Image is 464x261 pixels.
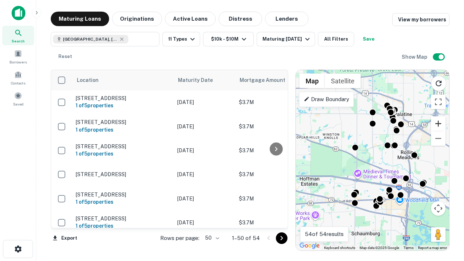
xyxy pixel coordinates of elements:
button: Maturing [DATE] [257,32,315,46]
span: [GEOGRAPHIC_DATA], [GEOGRAPHIC_DATA] [63,36,117,42]
p: 54 of 54 results [305,230,344,239]
a: Saved [2,89,34,108]
a: Contacts [2,68,34,87]
p: [STREET_ADDRESS] [76,171,170,178]
h6: 1 of 5 properties [76,150,170,158]
img: capitalize-icon.png [12,6,25,20]
button: Save your search to get updates of matches that match your search criteria. [357,32,380,46]
h6: 1 of 5 properties [76,198,170,206]
button: 11 Types [162,32,200,46]
button: Keyboard shortcuts [324,245,355,250]
button: Zoom out [431,131,446,146]
th: Maturity Date [174,70,235,90]
div: 50 [202,233,220,243]
button: Reset [54,49,77,64]
p: [STREET_ADDRESS] [76,191,170,198]
p: Draw Boundary [304,95,349,104]
p: [STREET_ADDRESS] [76,95,170,101]
button: Maturing Loans [51,12,109,26]
button: $10k - $10M [203,32,254,46]
span: Mortgage Amount [240,76,295,84]
div: Maturing [DATE] [262,35,312,43]
a: Report a map error [418,246,447,250]
h6: 1 of 5 properties [76,101,170,109]
p: $3.7M [239,219,311,227]
p: [DATE] [177,123,232,130]
button: Originations [112,12,162,26]
a: Borrowers [2,47,34,66]
a: View my borrowers [392,13,449,26]
h6: 1 of 5 properties [76,126,170,134]
p: [STREET_ADDRESS] [76,119,170,125]
button: Show street map [299,74,325,88]
p: [DATE] [177,195,232,203]
iframe: Chat Widget [428,180,464,215]
h6: Show Map [402,53,428,61]
span: Borrowers [9,59,27,65]
p: [DATE] [177,146,232,154]
button: Show satellite imagery [325,74,361,88]
div: 0 0 [296,70,449,250]
button: Lenders [265,12,308,26]
p: $3.7M [239,146,311,154]
a: Terms (opens in new tab) [403,246,414,250]
img: Google [298,241,322,250]
p: $3.7M [239,123,311,130]
button: Export [51,233,79,244]
p: [DATE] [177,219,232,227]
span: Map data ©2025 Google [360,246,399,250]
p: 1–50 of 54 [232,234,260,243]
span: Contacts [11,80,25,86]
span: Search [12,38,25,44]
p: [DATE] [177,98,232,106]
button: Toggle fullscreen view [431,95,446,109]
p: [STREET_ADDRESS] [76,215,170,222]
th: Mortgage Amount [235,70,315,90]
span: Maturity Date [178,76,222,84]
p: [DATE] [177,170,232,178]
p: $3.7M [239,170,311,178]
span: Saved [13,101,24,107]
button: All Filters [318,32,354,46]
button: Reload search area [431,76,446,91]
button: Active Loans [165,12,216,26]
button: Go to next page [276,232,287,244]
button: Drag Pegman onto the map to open Street View [431,227,446,242]
p: Rows per page: [160,234,199,243]
th: Location [72,70,174,90]
h6: 1 of 5 properties [76,222,170,230]
a: Open this area in Google Maps (opens a new window) [298,241,322,250]
button: Zoom in [431,116,446,131]
button: Distress [219,12,262,26]
p: $3.7M [239,98,311,106]
span: Location [76,76,99,84]
p: $3.7M [239,195,311,203]
p: [STREET_ADDRESS] [76,143,170,150]
a: Search [2,26,34,45]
